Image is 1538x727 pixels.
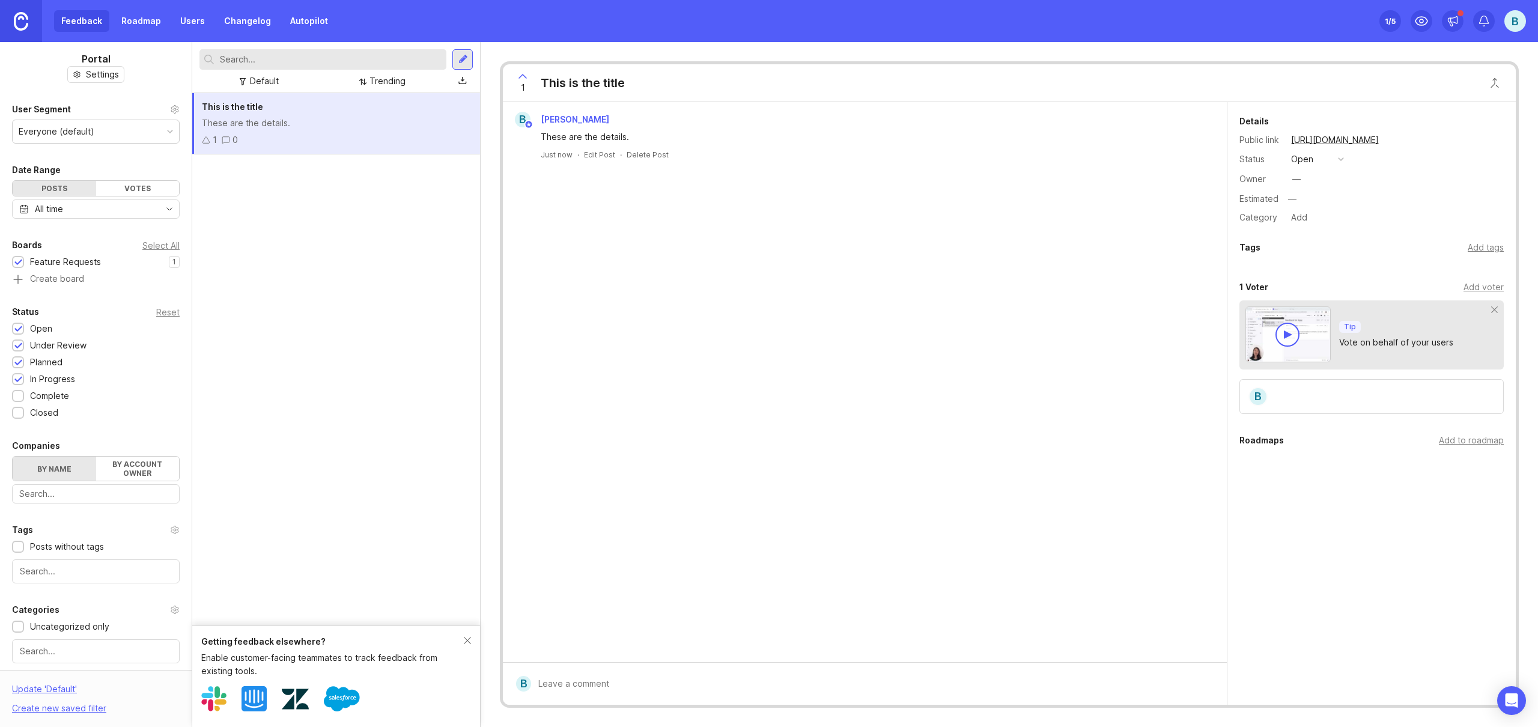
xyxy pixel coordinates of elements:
[1468,241,1504,254] div: Add tags
[12,102,71,117] div: User Segment
[1239,240,1260,255] div: Tags
[620,150,622,160] div: ·
[19,487,172,500] input: Search...
[156,309,180,315] div: Reset
[14,12,28,31] img: Canny Home
[202,117,470,130] div: These are the details.
[233,133,238,147] div: 0
[1344,322,1356,332] p: Tip
[584,150,615,160] div: Edit Post
[1339,336,1453,349] div: Vote on behalf of your users
[1483,71,1507,95] button: Close button
[1464,281,1504,294] div: Add voter
[1385,13,1396,29] div: 1 /5
[67,66,124,83] button: Settings
[12,603,59,617] div: Categories
[524,120,533,129] img: member badge
[541,130,1021,144] div: These are the details.
[516,676,531,692] div: B
[282,686,309,713] img: Zendesk logo
[1239,172,1281,186] div: Owner
[13,457,96,481] label: By name
[1248,387,1268,406] div: B
[541,114,609,124] span: [PERSON_NAME]
[627,150,669,160] div: Delete Post
[217,10,278,32] a: Changelog
[283,10,335,32] a: Autopilot
[508,112,619,127] a: B[PERSON_NAME]
[242,686,267,711] img: Intercom logo
[12,275,180,285] a: Create board
[82,52,111,66] h1: Portal
[30,322,52,335] div: Open
[515,112,530,127] div: B
[1239,211,1281,224] div: Category
[1281,210,1311,225] a: Add
[1287,132,1382,148] a: [URL][DOMAIN_NAME]
[201,686,226,711] img: Slack logo
[30,373,75,386] div: In Progress
[114,10,168,32] a: Roadmap
[220,53,442,66] input: Search...
[30,540,104,553] div: Posts without tags
[35,202,63,216] div: All time
[541,150,573,160] a: Just now
[1239,153,1281,166] div: Status
[521,81,525,94] span: 1
[96,457,180,481] label: By account owner
[173,10,212,32] a: Users
[12,163,61,177] div: Date Range
[19,125,94,138] div: Everyone (default)
[1439,434,1504,447] div: Add to roadmap
[1284,191,1300,207] div: —
[192,93,480,154] a: This is the titleThese are the details.10
[1245,306,1331,362] img: video-thumbnail-vote-d41b83416815613422e2ca741bf692cc.jpg
[86,68,119,81] span: Settings
[201,635,464,648] div: Getting feedback elsewhere?
[12,702,106,715] div: Create new saved filter
[96,181,180,196] div: Votes
[1292,172,1301,186] div: —
[1239,133,1281,147] div: Public link
[324,681,360,717] img: Salesforce logo
[201,651,464,678] div: Enable customer-facing teammates to track feedback from existing tools.
[250,75,279,88] div: Default
[13,181,96,196] div: Posts
[1239,195,1278,203] div: Estimated
[1287,210,1311,225] div: Add
[30,620,109,633] div: Uncategorized only
[213,133,217,147] div: 1
[1291,153,1313,166] div: open
[30,389,69,403] div: Complete
[12,305,39,319] div: Status
[369,75,406,88] div: Trending
[1239,114,1269,129] div: Details
[20,645,172,658] input: Search...
[12,439,60,453] div: Companies
[30,356,62,369] div: Planned
[1497,686,1526,715] div: Open Intercom Messenger
[20,565,172,578] input: Search...
[1379,10,1401,32] button: 1/5
[12,523,33,537] div: Tags
[30,406,58,419] div: Closed
[160,204,179,214] svg: toggle icon
[142,242,180,249] div: Select All
[577,150,579,160] div: ·
[12,683,77,702] div: Update ' Default '
[30,255,101,269] div: Feature Requests
[1239,433,1284,448] div: Roadmaps
[30,339,87,352] div: Under Review
[12,238,42,252] div: Boards
[541,75,625,91] div: This is the title
[1504,10,1526,32] button: B
[172,257,176,267] p: 1
[1239,280,1268,294] div: 1 Voter
[202,102,263,112] span: This is the title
